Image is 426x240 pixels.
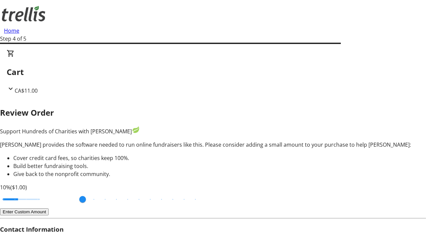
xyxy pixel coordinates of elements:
li: Cover credit card fees, so charities keep 100%. [13,154,426,162]
div: CartCA$11.00 [7,49,419,95]
li: Give back to the nonprofit community. [13,170,426,178]
span: CA$11.00 [15,87,38,94]
h2: Cart [7,66,419,78]
li: Build better fundraising tools. [13,162,426,170]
